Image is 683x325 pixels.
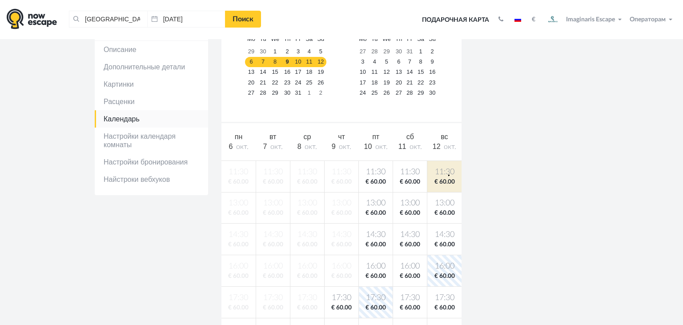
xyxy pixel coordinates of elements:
a: 15 [415,67,426,77]
a: 31 [293,88,304,98]
span: Saturday [417,36,424,42]
span: Thursday [395,36,402,42]
span: Sunday [317,36,325,42]
span: чт [338,133,345,140]
a: 7 [257,57,269,67]
a: 28 [404,88,415,98]
span: € 60.00 [429,272,460,281]
span: окт. [375,143,388,150]
a: 9 [281,57,293,67]
span: окт. [410,143,422,150]
span: окт. [236,143,249,150]
a: 2 [281,47,293,57]
span: 14:30 [395,229,425,241]
a: 25 [369,88,380,98]
img: ru.jpg [514,17,521,22]
a: 18 [303,67,315,77]
span: 12 [433,143,441,150]
a: 17 [357,77,369,88]
span: окт. [444,143,456,150]
a: 17 [293,67,304,77]
span: 11:30 [395,167,425,178]
span: Операторам [630,16,666,23]
a: Календарь [95,110,208,128]
span: 16:00 [395,261,425,272]
a: Найстроки вебхуков [95,171,208,188]
a: 18 [369,77,380,88]
a: 22 [269,77,282,88]
a: 27 [393,88,404,98]
a: Расценки [95,93,208,110]
span: окт. [305,143,317,150]
a: Настройки календаря комнаты [95,128,208,153]
a: 30 [393,47,404,57]
span: окт. [339,143,351,150]
span: 17:30 [429,293,460,304]
a: 22 [415,77,426,88]
span: 11 [398,143,406,150]
span: € 60.00 [395,272,425,281]
a: 27 [245,88,257,98]
span: 11:30 [429,167,460,178]
input: Дата [147,11,225,28]
a: 13 [393,67,404,77]
span: € 60.00 [361,304,391,312]
a: Дополнительные детали [95,58,208,76]
span: 16:00 [429,261,460,272]
a: Описание [95,41,208,58]
a: 16 [426,67,438,77]
span: 17:30 [361,293,391,304]
span: Tuesday [371,36,378,42]
a: 31 [404,47,415,57]
span: пт [372,133,379,140]
a: 10 [293,57,304,67]
strong: € [532,16,535,23]
span: € 60.00 [429,304,460,312]
a: 19 [380,77,394,88]
button: € [527,15,540,24]
a: 8 [415,57,426,67]
a: 7 [404,57,415,67]
span: Wednesday [382,36,391,42]
span: Friday [407,36,412,42]
a: 5 [380,57,394,67]
span: вс [441,133,448,140]
span: Saturday [306,36,313,42]
span: € 60.00 [429,241,460,249]
a: 3 [357,57,369,67]
span: € 60.00 [361,272,391,281]
span: Thursday [284,36,291,42]
span: 14:30 [429,229,460,241]
a: 26 [315,77,326,88]
span: Monday [359,36,367,42]
a: 20 [245,77,257,88]
a: 27 [357,47,369,57]
a: 25 [303,77,315,88]
a: 26 [380,88,394,98]
a: 30 [257,47,269,57]
a: 19 [315,67,326,77]
a: 11 [303,57,315,67]
a: 30 [281,88,293,98]
span: € 60.00 [429,178,460,186]
a: 28 [369,47,380,57]
span: 10 [364,143,372,150]
a: 3 [293,47,304,57]
span: пн [235,133,243,140]
span: окт. [270,143,283,150]
a: 11 [369,67,380,77]
span: 13:00 [395,198,425,209]
a: 6 [245,57,257,67]
span: € 60.00 [361,241,391,249]
span: € 60.00 [429,209,460,217]
span: Tuesday [260,36,266,42]
span: € 60.00 [361,178,391,186]
span: 8 [297,143,301,150]
span: 13:00 [429,198,460,209]
span: 16:00 [361,261,391,272]
span: 7 [263,143,267,150]
a: 24 [293,77,304,88]
a: 4 [369,57,380,67]
a: 21 [404,77,415,88]
a: Настройки бронирования [95,153,208,171]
